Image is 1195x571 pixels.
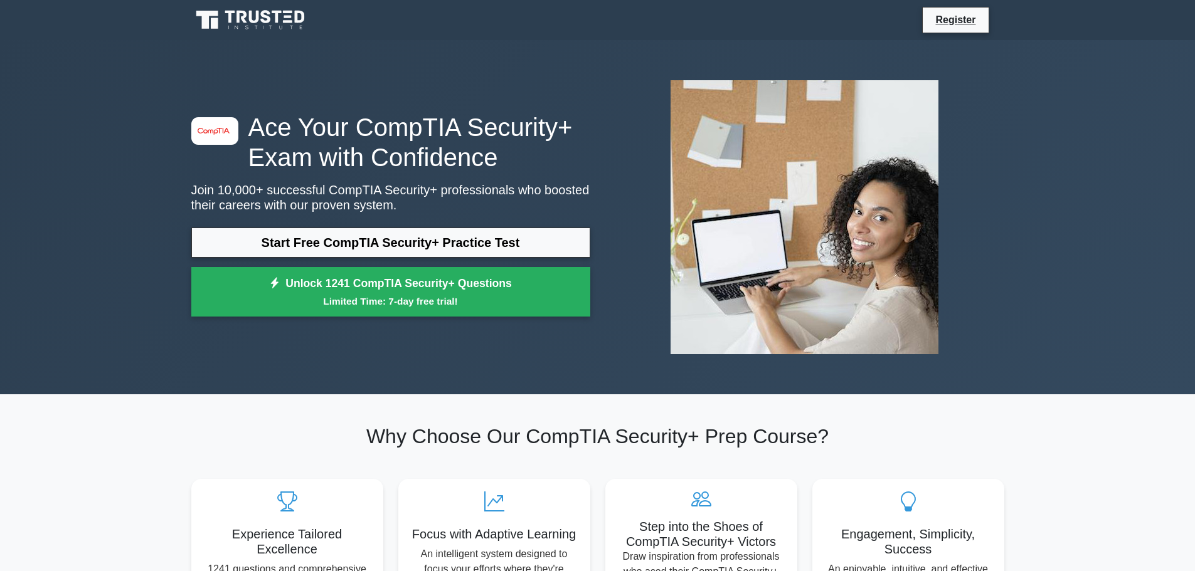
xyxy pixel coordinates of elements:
a: Unlock 1241 CompTIA Security+ QuestionsLimited Time: 7-day free trial! [191,267,590,317]
h5: Focus with Adaptive Learning [408,526,580,542]
a: Register [928,12,983,28]
h1: Ace Your CompTIA Security+ Exam with Confidence [191,112,590,172]
h5: Engagement, Simplicity, Success [822,526,994,557]
p: Join 10,000+ successful CompTIA Security+ professionals who boosted their careers with our proven... [191,182,590,212]
h2: Why Choose Our CompTIA Security+ Prep Course? [191,424,1004,448]
small: Limited Time: 7-day free trial! [207,294,575,308]
h5: Step into the Shoes of CompTIA Security+ Victors [615,519,787,549]
h5: Experience Tailored Excellence [201,526,373,557]
a: Start Free CompTIA Security+ Practice Test [191,228,590,258]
